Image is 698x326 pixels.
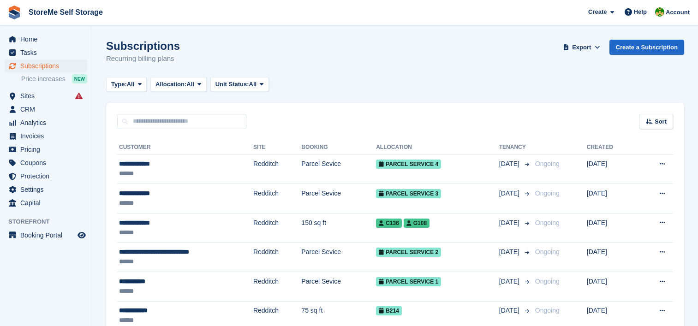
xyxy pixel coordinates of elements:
a: menu [5,156,87,169]
td: Redditch [253,243,301,272]
span: Ongoing [535,248,560,255]
span: CRM [20,103,76,116]
button: Allocation: All [150,77,207,92]
span: [DATE] [499,277,521,286]
span: [DATE] [499,306,521,315]
td: Redditch [253,213,301,243]
p: Recurring billing plans [106,53,180,64]
span: Analytics [20,116,76,129]
td: Redditch [253,184,301,213]
span: Subscriptions [20,59,76,72]
a: menu [5,143,87,156]
span: B214 [376,306,402,315]
span: Protection [20,170,76,183]
span: [DATE] [499,159,521,169]
a: menu [5,89,87,102]
div: NEW [72,74,87,83]
a: menu [5,59,87,72]
span: Storefront [8,217,92,226]
a: menu [5,196,87,209]
span: Export [572,43,591,52]
span: Ongoing [535,190,560,197]
button: Export [561,40,602,55]
th: Tenancy [499,140,531,155]
span: Type: [111,80,127,89]
th: Site [253,140,301,155]
td: Parcel Sevice [301,243,376,272]
button: Type: All [106,77,147,92]
a: StoreMe Self Storage [25,5,107,20]
span: Ongoing [535,307,560,314]
span: Create [588,7,607,17]
span: Pricing [20,143,76,156]
td: Parcel Sevice [301,272,376,302]
a: menu [5,183,87,196]
a: menu [5,170,87,183]
span: [DATE] [499,247,521,257]
td: [DATE] [587,213,637,243]
span: Unit Status: [215,80,249,89]
span: [DATE] [499,189,521,198]
span: Price increases [21,75,66,83]
span: Capital [20,196,76,209]
a: menu [5,33,87,46]
span: All [127,80,135,89]
a: menu [5,116,87,129]
td: Redditch [253,272,301,302]
td: 150 sq ft [301,213,376,243]
img: stora-icon-8386f47178a22dfd0bd8f6a31ec36ba5ce8667c1dd55bd0f319d3a0aa187defe.svg [7,6,21,19]
span: Tasks [20,46,76,59]
img: StorMe [655,7,664,17]
td: [DATE] [587,243,637,272]
span: Parcel Service 1 [376,277,441,286]
span: Help [634,7,647,17]
span: Ongoing [535,219,560,226]
span: Parcel Service 4 [376,160,441,169]
td: Redditch [253,154,301,184]
span: Parcel Service 2 [376,248,441,257]
span: [DATE] [499,218,521,228]
span: Allocation: [155,80,186,89]
a: menu [5,103,87,116]
span: Parcel Service 3 [376,189,441,198]
h1: Subscriptions [106,40,180,52]
td: [DATE] [587,154,637,184]
span: G108 [404,219,430,228]
span: Sites [20,89,76,102]
span: Ongoing [535,278,560,285]
a: menu [5,130,87,142]
span: Sort [655,117,667,126]
td: Parcel Sevice [301,184,376,213]
td: [DATE] [587,184,637,213]
span: Account [666,8,690,17]
th: Customer [117,140,253,155]
a: Price increases NEW [21,74,87,84]
span: Booking Portal [20,229,76,242]
a: menu [5,46,87,59]
th: Created [587,140,637,155]
th: Booking [301,140,376,155]
span: C136 [376,219,402,228]
i: Smart entry sync failures have occurred [75,92,83,100]
span: Home [20,33,76,46]
span: Coupons [20,156,76,169]
span: Settings [20,183,76,196]
th: Allocation [376,140,499,155]
span: All [186,80,194,89]
span: All [249,80,257,89]
button: Unit Status: All [210,77,269,92]
a: Preview store [76,230,87,241]
a: menu [5,229,87,242]
a: Create a Subscription [609,40,684,55]
td: [DATE] [587,272,637,302]
td: Parcel Sevice [301,154,376,184]
span: Invoices [20,130,76,142]
span: Ongoing [535,160,560,167]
